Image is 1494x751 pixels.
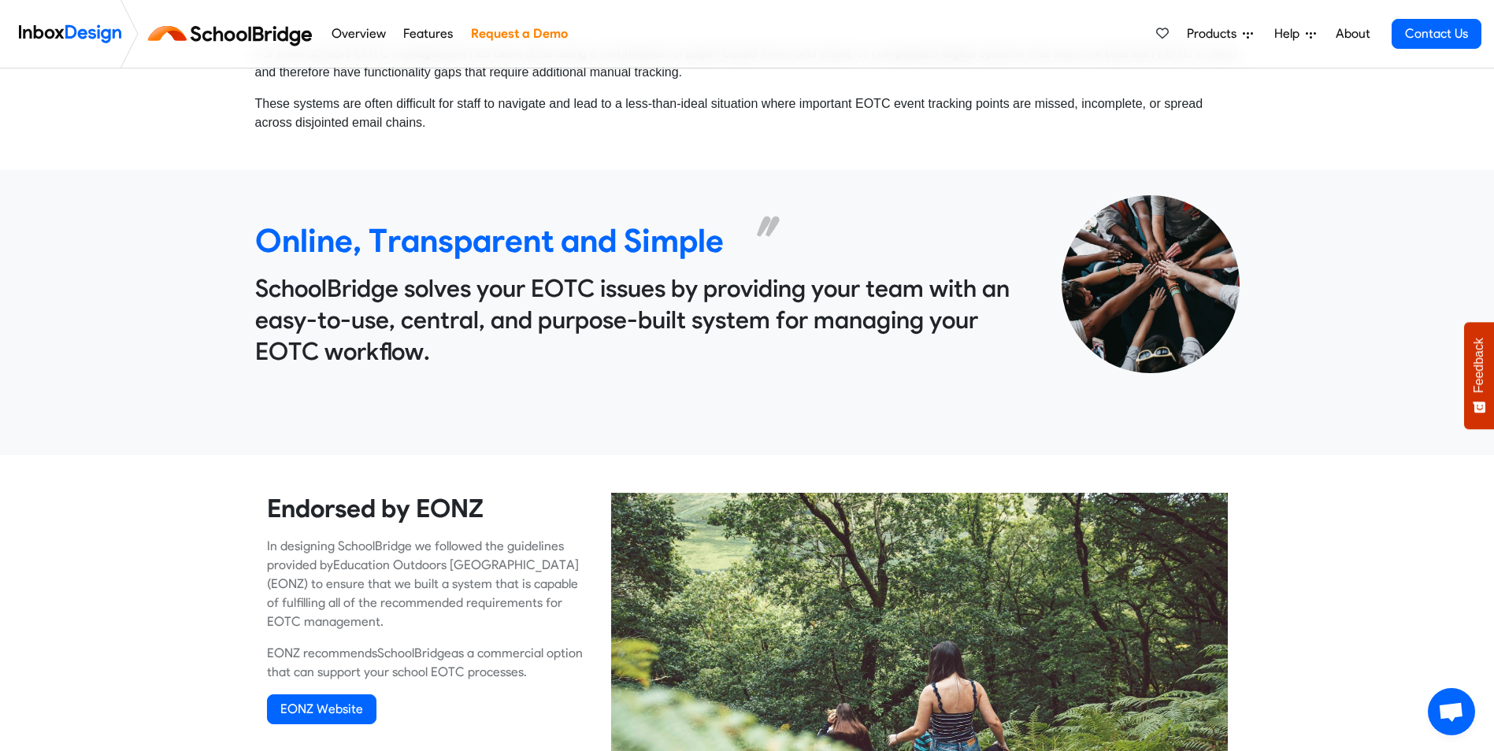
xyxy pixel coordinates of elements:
[267,493,588,524] heading: Endorsed by EONZ
[1181,18,1259,50] a: Products
[255,273,1038,368] h3: SchoolBridge solves your EOTC issues by providing your team with an easy-to-use, central, and pur...
[1331,18,1374,50] a: About
[1472,338,1486,393] span: Feedback
[255,94,1240,132] p: These systems are often difficult for staff to navigate and lead to a less-than-ideal situation w...
[1392,19,1481,49] a: Contact Us
[377,646,451,660] a: SchoolBridge
[1428,688,1475,735] div: Open chat
[267,694,376,724] a: EONZ Website
[267,644,588,682] p: EONZ recommends as a commercial option that can support your school EOTC processes.
[255,220,730,261] heading: Online, Transparent and Simple
[399,18,458,50] a: Features
[327,18,390,50] a: Overview
[466,18,572,50] a: Request a Demo
[1274,24,1306,43] span: Help
[267,537,588,631] p: In designing SchoolBridge we followed the guidelines provided by (EONZ) to ensure that we built a...
[1268,18,1322,50] a: Help
[1464,322,1494,429] button: Feedback - Show survey
[1062,195,1240,373] img: 2021_12_20_giving-hands-circle.jpg
[333,557,579,572] a: Education Outdoors [GEOGRAPHIC_DATA]
[145,15,322,53] img: schoolbridge logo
[1187,24,1243,43] span: Products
